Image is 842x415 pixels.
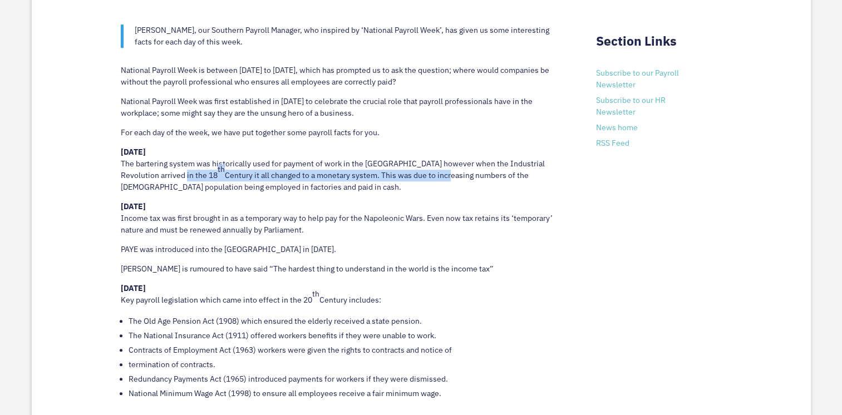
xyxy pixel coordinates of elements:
strong: [DATE] [121,201,146,211]
p: PAYE was introduced into the [GEOGRAPHIC_DATA] in [DATE]. [121,244,563,263]
strong: [DATE] [121,283,146,293]
li: National Minimum Wage Act (1998) to ensure all employees receive a fair minimum wage. [129,386,563,401]
sup: th [218,164,225,174]
a: Subscribe to our Payroll Newsletter [596,68,679,90]
li: The Old Age Pension Act (1908) which ensured the elderly received a state pension. [129,314,563,328]
p: National Payroll Week was first established in [DATE] to celebrate the crucial role that payroll ... [121,96,563,127]
strong: [DATE] [121,147,146,157]
a: News home [596,122,638,132]
p: The bartering system was historically used for payment of work in the [GEOGRAPHIC_DATA] however w... [121,146,563,201]
sup: th [312,289,319,299]
li: Contracts of Employment Act (1963) workers were given the rights to contracts and notice of [129,343,563,357]
p: [PERSON_NAME] is rumoured to have said “The hardest thing to understand in the world is the incom... [121,263,563,283]
p: National Payroll Week is between [DATE] to [DATE], which has prompted us to ask the question; whe... [121,65,563,96]
p: Key payroll legislation which came into effect in the 20 Century includes: [121,283,563,314]
a: Subscribe to our HR Newsletter [596,95,666,117]
li: termination of contracts. [129,357,563,372]
p: [PERSON_NAME], our Southern Payroll Manager, who inspired by ‘National Payroll Week’, has given u... [135,24,563,48]
li: Redundancy Payments Act (1965) introduced payments for workers if they were dismissed. [129,372,563,386]
p: Income tax was first brought in as a temporary way to help pay for the Napoleonic Wars. Even now ... [121,201,563,244]
h2: Section Links [596,33,721,55]
p: For each day of the week, we have put together some payroll facts for you. [121,127,563,146]
li: The National Insurance Act (1911) offered workers benefits if they were unable to work. [129,328,563,343]
a: RSS Feed [596,138,629,148]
